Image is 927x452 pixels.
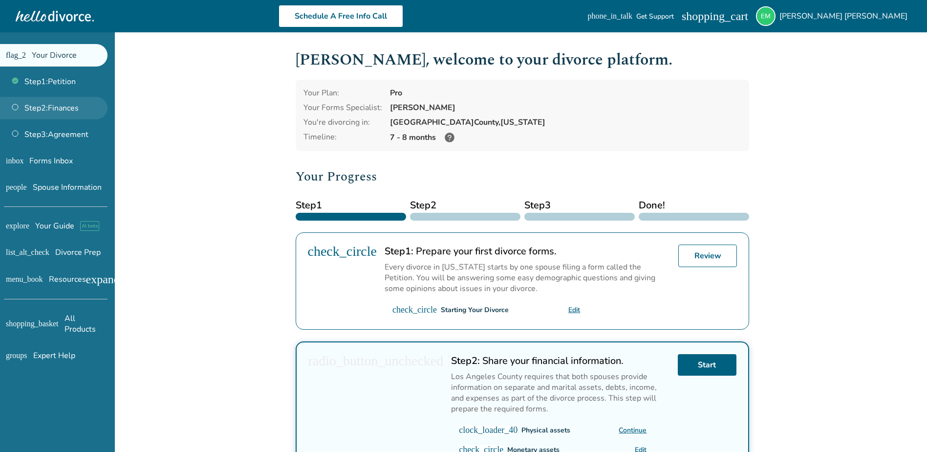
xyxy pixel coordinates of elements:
span: shopping_cart [682,10,748,22]
span: inbox [6,157,23,165]
span: clock_loader_40 [459,426,517,434]
span: people [6,183,27,191]
span: radio_button_unchecked [308,354,444,368]
span: explore [6,222,29,230]
a: phone_in_talkGet Support [587,12,674,21]
p: Every divorce in [US_STATE] starts by one spouse filing a form called the Petition. You will be a... [385,262,670,294]
h2: Your Progress [296,167,749,186]
span: [PERSON_NAME] [PERSON_NAME] [779,11,911,22]
a: Start [678,354,736,376]
h2: Share your financial information. [451,354,669,367]
div: Your Plan: [303,88,382,98]
span: Done! [639,198,749,213]
span: shopping_basket [6,320,59,328]
span: Resources [6,274,86,285]
img: quirkec@gmail.com [756,6,776,26]
span: check_circle [308,245,377,258]
span: AI beta [80,221,99,231]
div: 7 - 8 months [390,132,741,143]
div: Starting Your Divorce [441,305,509,315]
a: Review [678,245,737,267]
a: Continue [619,426,647,435]
h2: Prepare your first divorce forms. [385,245,670,258]
a: Edit [568,305,580,315]
span: phone_in_talk [587,12,632,20]
span: Step 3 [524,198,635,213]
div: Physical assets [521,426,570,435]
div: [PERSON_NAME] [390,102,741,113]
div: [GEOGRAPHIC_DATA] County, [US_STATE] [390,117,741,128]
span: Step 1 [296,198,406,213]
span: menu_book [6,275,43,283]
span: flag_2 [6,51,26,59]
div: Pro [390,88,741,98]
span: groups [6,352,27,360]
div: Your Forms Specialist: [303,102,382,113]
span: check_circle [392,305,437,314]
p: Los Angeles County requires that both spouses provide information on separate and marital assets,... [451,371,669,414]
strong: Step 1 : [385,245,413,258]
strong: Step 2 : [451,354,480,367]
span: Forms Inbox [29,156,73,166]
a: Schedule A Free Info Call [279,5,403,27]
div: Timeline: [303,132,382,143]
span: Step 2 [410,198,520,213]
div: You're divorcing in: [303,117,382,128]
h1: [PERSON_NAME] , welcome to your divorce platform. [296,48,749,72]
span: expand_more [86,273,150,285]
span: list_alt_check [6,249,49,256]
span: Get Support [636,12,674,21]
